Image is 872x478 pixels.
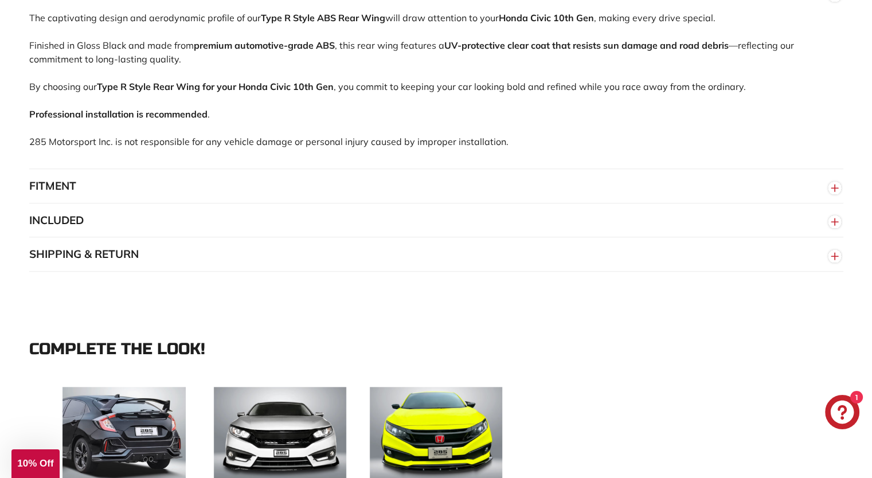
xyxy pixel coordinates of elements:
[17,458,53,469] span: 10% Off
[29,169,843,203] button: FITMENT
[29,11,843,169] div: The captivating design and aerodynamic profile of our will draw attention to your , making every ...
[444,40,729,51] strong: UV-protective clear coat that resists sun damage and road debris
[11,449,60,478] div: 10% Off
[29,237,843,272] button: SHIPPING & RETURN
[153,81,334,92] strong: Rear Wing for your Honda Civic 10th Gen
[261,12,315,23] strong: Type R Style
[29,203,843,238] button: INCLUDED
[317,12,336,23] strong: ABS
[29,340,843,358] div: Complete the look!
[97,81,151,92] strong: Type R Style
[338,12,385,23] strong: Rear Wing
[499,12,594,23] strong: Honda Civic 10th Gen
[29,108,208,120] strong: Professional installation is recommended
[194,40,335,51] strong: premium automotive-grade ABS
[822,395,863,432] inbox-online-store-chat: Shopify online store chat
